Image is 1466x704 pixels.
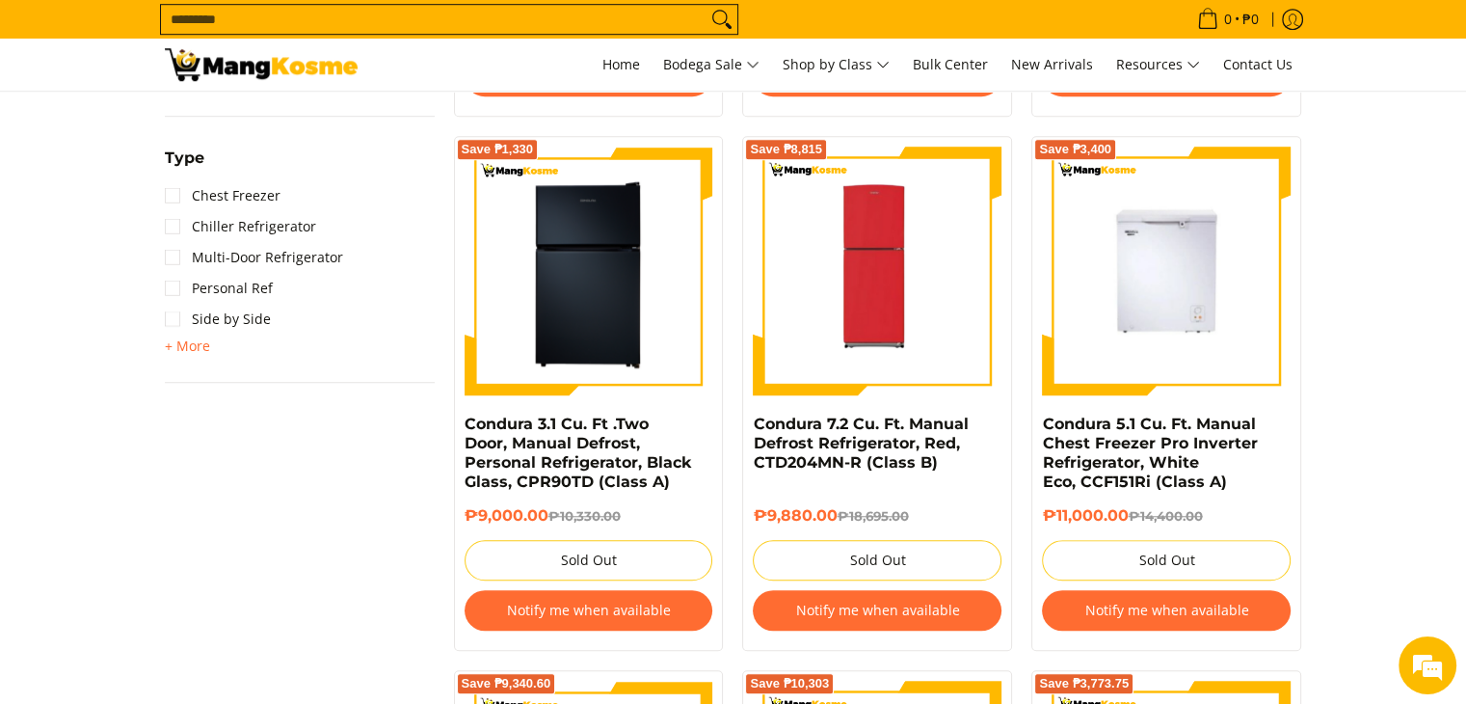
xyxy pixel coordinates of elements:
[1128,508,1202,524] del: ₱14,400.00
[706,5,737,34] button: Search
[1221,13,1235,26] span: 0
[112,223,266,418] span: We're online!
[1001,39,1103,91] a: New Arrivals
[165,338,210,354] span: + More
[913,55,988,73] span: Bulk Center
[100,108,324,133] div: Chat with us now
[465,415,691,491] a: Condura 3.1 Cu. Ft .Two Door, Manual Defrost, Personal Refrigerator, Black Glass, CPR90TD (Class A)
[1213,39,1302,91] a: Contact Us
[165,273,273,304] a: Personal Ref
[753,415,968,472] a: Condura 7.2 Cu. Ft. Manual Defrost Refrigerator, Red, CTD204MN-R (Class B)
[165,242,343,273] a: Multi-Door Refrigerator
[10,486,367,554] textarea: Type your message and hit 'Enter'
[1039,678,1129,690] span: Save ₱3,773.75
[783,53,890,77] span: Shop by Class
[837,508,908,524] del: ₱18,695.00
[377,39,1302,91] nav: Main Menu
[602,55,640,73] span: Home
[663,53,760,77] span: Bodega Sale
[1191,9,1265,30] span: •
[165,304,271,335] a: Side by Side
[165,211,316,242] a: Chiller Refrigerator
[753,506,1001,526] h6: ₱9,880.00
[465,590,713,631] button: Notify me when available
[165,150,204,166] span: Type
[165,150,204,180] summary: Open
[465,506,713,526] h6: ₱9,000.00
[1042,506,1291,526] h6: ₱11,000.00
[753,147,1001,395] img: Condura 7.2 Cu. Ft. Manual Defrost Refrigerator, Red, CTD204MN-R (Class B)
[1223,55,1293,73] span: Contact Us
[165,48,358,81] img: Bodega Sale Refrigerator l Mang Kosme: Home Appliances Warehouse Sale
[1239,13,1262,26] span: ₱0
[316,10,362,56] div: Minimize live chat window
[1042,149,1291,393] img: Condura 5.1 Cu. Ft. Manual Chest Freezer Pro Inverter Refrigerator, White Eco, CCF151Ri (Class A)
[1042,540,1291,581] button: Sold Out
[1116,53,1200,77] span: Resources
[165,180,280,211] a: Chest Freezer
[903,39,998,91] a: Bulk Center
[462,678,551,690] span: Save ₱9,340.60
[773,39,899,91] a: Shop by Class
[750,678,829,690] span: Save ₱10,303
[1042,415,1257,491] a: Condura 5.1 Cu. Ft. Manual Chest Freezer Pro Inverter Refrigerator, White Eco, CCF151Ri (Class A)
[1011,55,1093,73] span: New Arrivals
[548,508,621,524] del: ₱10,330.00
[1039,144,1111,155] span: Save ₱3,400
[653,39,769,91] a: Bodega Sale
[165,335,210,358] summary: Open
[462,144,534,155] span: Save ₱1,330
[593,39,650,91] a: Home
[753,540,1001,581] button: Sold Out
[750,144,822,155] span: Save ₱8,815
[753,590,1001,631] button: Notify me when available
[465,540,713,581] button: Sold Out
[1042,590,1291,631] button: Notify me when available
[1106,39,1210,91] a: Resources
[465,147,713,395] img: Condura 3.1 Cu. Ft .Two Door, Manual Defrost, Personal Refrigerator, Black Glass, CPR90TD (Class A)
